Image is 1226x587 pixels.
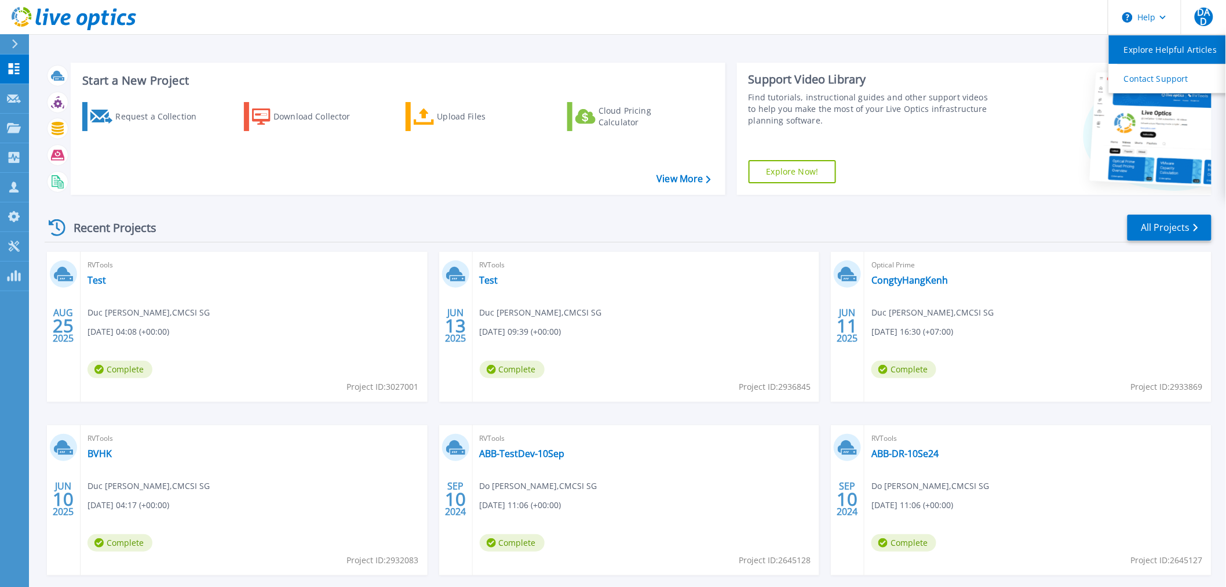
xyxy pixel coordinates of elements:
div: Find tutorials, instructional guides and other support videos to help you make the most of your L... [749,92,992,126]
a: View More [656,173,710,184]
span: Project ID: 2645127 [1131,554,1203,567]
a: ABB-DR-10Se24 [871,448,939,459]
a: Request a Collection [82,102,211,131]
div: JUN 2025 [52,478,74,520]
span: RVTools [480,259,813,271]
span: RVTools [87,259,421,271]
span: [DATE] 09:39 (+00:00) [480,325,561,338]
span: RVTools [871,432,1205,445]
div: Download Collector [273,105,366,128]
div: Support Video Library [749,72,992,87]
span: RVTools [87,432,421,445]
a: Test [480,274,498,286]
span: [DATE] 16:30 (+07:00) [871,325,953,338]
a: Cloud Pricing Calculator [567,102,696,131]
span: Complete [871,361,936,378]
a: CongtyHangKenh [871,274,948,286]
span: RVTools [480,432,813,445]
span: [DATE] 04:08 (+00:00) [87,325,169,338]
span: Complete [480,361,545,378]
a: Test [87,274,106,286]
span: 10 [837,494,858,504]
a: Explore Now! [749,160,837,183]
div: SEP 2024 [837,478,859,520]
span: Complete [871,534,936,552]
div: Request a Collection [115,105,208,128]
a: BVHK [87,448,112,459]
span: Complete [87,534,152,552]
h3: Start a New Project [82,74,710,87]
span: Complete [480,534,545,552]
a: All Projects [1128,215,1212,241]
span: Project ID: 3027001 [347,381,419,393]
a: ABB-TestDev-10Sep [480,448,565,459]
span: Complete [87,361,152,378]
span: Project ID: 2933869 [1131,381,1203,393]
span: Duc [PERSON_NAME] , CMCSI SG [480,306,602,319]
div: Recent Projects [45,213,172,242]
span: 13 [445,321,466,331]
span: 25 [53,321,74,331]
span: 10 [53,494,74,504]
div: JUN 2025 [444,305,466,347]
span: [DATE] 11:06 (+00:00) [871,499,953,512]
span: Project ID: 2936845 [739,381,811,393]
span: 11 [837,321,858,331]
span: 10 [445,494,466,504]
span: Do [PERSON_NAME] , CMCSI SG [480,480,597,492]
span: Duc [PERSON_NAME] , CMCSI SG [871,306,994,319]
span: DAD [1195,8,1213,26]
div: Cloud Pricing Calculator [599,105,691,128]
div: SEP 2024 [444,478,466,520]
a: Download Collector [244,102,373,131]
span: [DATE] 11:06 (+00:00) [480,499,561,512]
div: JUN 2025 [837,305,859,347]
span: [DATE] 04:17 (+00:00) [87,499,169,512]
div: Upload Files [437,105,530,128]
span: Do [PERSON_NAME] , CMCSI SG [871,480,989,492]
a: Upload Files [406,102,535,131]
span: Project ID: 2645128 [739,554,811,567]
span: Optical Prime [871,259,1205,271]
span: Duc [PERSON_NAME] , CMCSI SG [87,306,210,319]
span: Project ID: 2932083 [347,554,419,567]
span: Duc [PERSON_NAME] , CMCSI SG [87,480,210,492]
div: AUG 2025 [52,305,74,347]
